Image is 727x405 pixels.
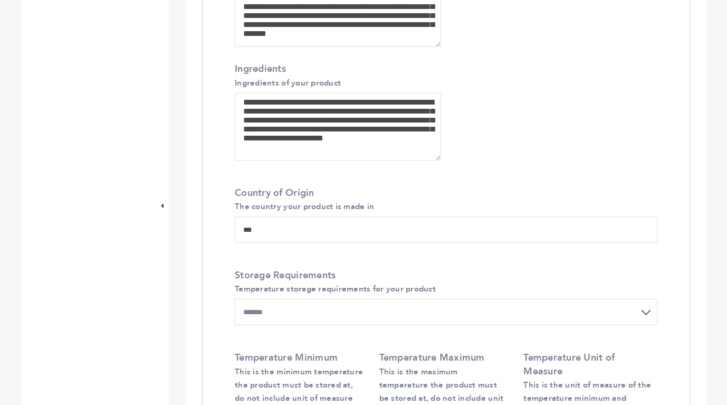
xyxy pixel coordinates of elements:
[235,201,374,212] small: The country your product is made in
[235,284,436,294] small: Temperature storage requirements for your product
[235,366,363,403] small: This is the minimum temperature the product must be stored at, do not include unit of measure
[235,62,652,89] label: Ingredients
[235,351,363,404] label: Temperature Minimum
[235,78,341,88] small: Ingredients of your product
[235,186,652,213] label: Country of Origin
[235,269,652,295] label: Storage Requirements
